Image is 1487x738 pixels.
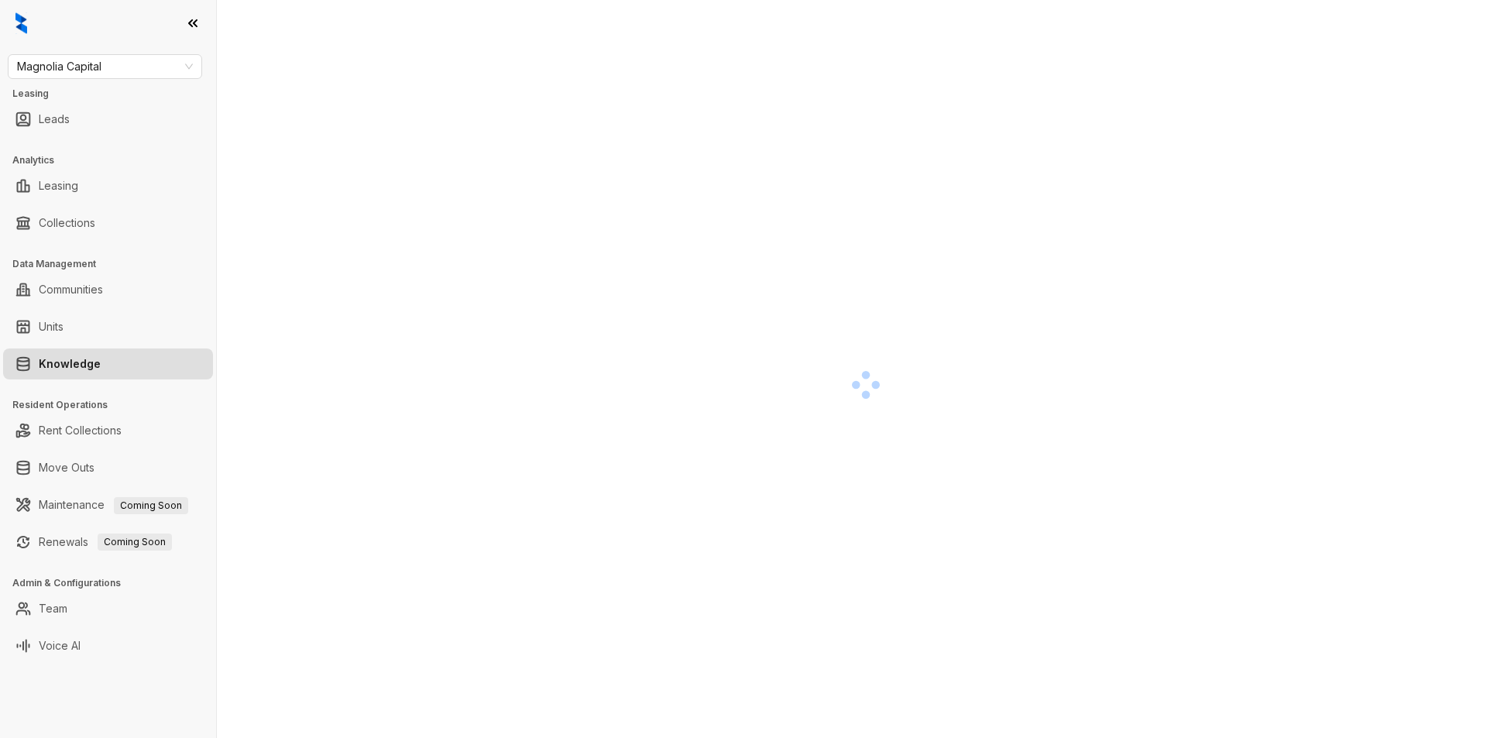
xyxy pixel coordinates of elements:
li: Move Outs [3,452,213,483]
span: Magnolia Capital [17,55,193,78]
a: Rent Collections [39,415,122,446]
h3: Admin & Configurations [12,576,216,590]
a: Knowledge [39,348,101,379]
h3: Resident Operations [12,398,216,412]
a: Collections [39,208,95,239]
li: Collections [3,208,213,239]
a: Voice AI [39,630,81,661]
h3: Data Management [12,257,216,271]
a: Communities [39,274,103,305]
li: Voice AI [3,630,213,661]
h3: Analytics [12,153,216,167]
a: Leads [39,104,70,135]
li: Team [3,593,213,624]
a: Leasing [39,170,78,201]
span: Coming Soon [114,497,188,514]
a: Team [39,593,67,624]
a: Move Outs [39,452,94,483]
a: RenewalsComing Soon [39,527,172,558]
span: Coming Soon [98,534,172,551]
li: Rent Collections [3,415,213,446]
li: Units [3,311,213,342]
a: Units [39,311,64,342]
li: Knowledge [3,348,213,379]
li: Leads [3,104,213,135]
h3: Leasing [12,87,216,101]
li: Communities [3,274,213,305]
li: Renewals [3,527,213,558]
img: logo [15,12,27,34]
li: Maintenance [3,489,213,520]
li: Leasing [3,170,213,201]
